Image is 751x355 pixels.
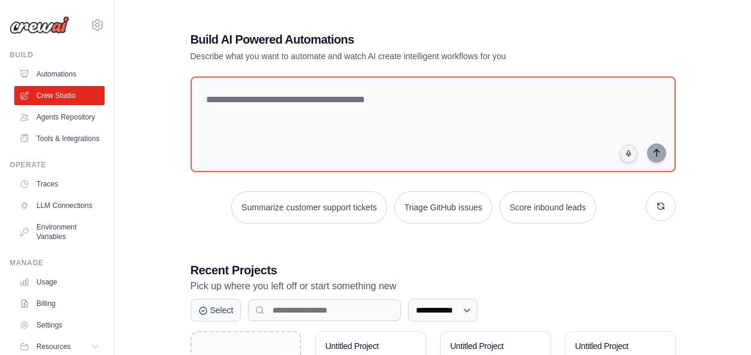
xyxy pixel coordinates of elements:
button: Get new suggestions [646,191,676,221]
a: Usage [14,273,105,292]
div: Operate [10,160,105,170]
button: Click to speak your automation idea [620,145,637,163]
div: Manage [10,258,105,268]
button: Summarize customer support tickets [231,191,387,224]
div: Untitled Project [450,341,523,352]
p: Pick up where you left off or start something new [191,279,676,294]
a: Crew Studio [14,86,105,105]
a: Traces [14,175,105,194]
h1: Build AI Powered Automations [191,31,592,48]
button: Triage GitHub issues [394,191,492,224]
button: Select [191,299,241,322]
span: Resources [36,342,70,351]
img: Logo [10,16,69,34]
a: Tools & Integrations [14,129,105,148]
a: Billing [14,294,105,313]
div: Build [10,50,105,60]
a: Environment Variables [14,218,105,246]
div: Untitled Project [575,341,648,352]
a: Agents Repository [14,108,105,127]
a: Automations [14,65,105,84]
p: Describe what you want to automate and watch AI create intelligent workflows for you [191,50,592,62]
a: Settings [14,316,105,335]
h3: Recent Projects [191,262,676,279]
div: Untitled Project [326,341,398,352]
button: Score inbound leads [499,191,596,224]
a: LLM Connections [14,196,105,215]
